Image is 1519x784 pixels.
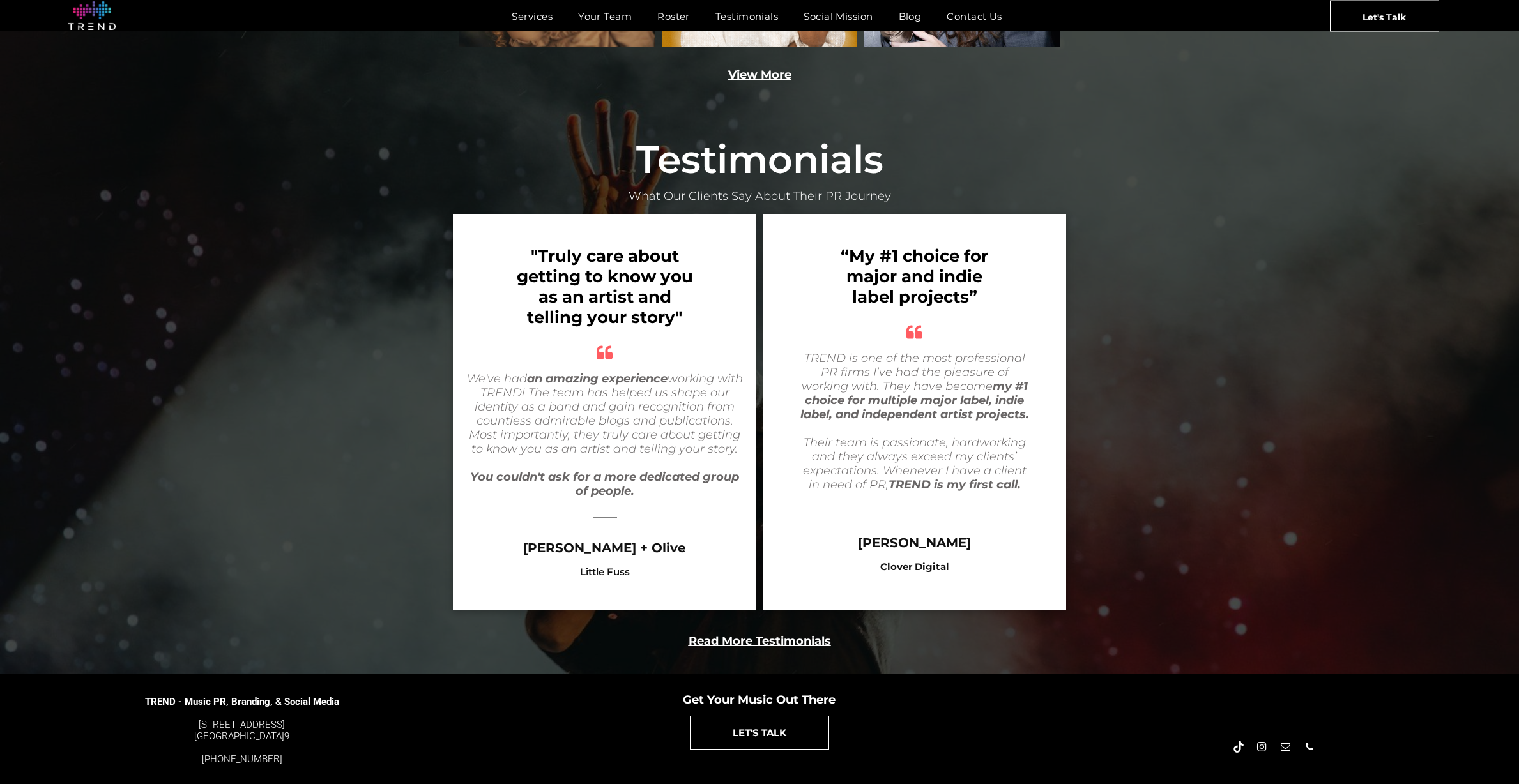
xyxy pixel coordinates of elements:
[202,753,282,765] a: [PHONE_NUMBER]
[728,68,791,82] a: View More
[194,719,285,742] a: [STREET_ADDRESS][GEOGRAPHIC_DATA]
[1232,740,1246,757] a: Tiktok
[470,470,739,498] b: You couldn't ask for a more dedicated group of people.
[703,6,791,25] a: Testimonials
[629,189,891,203] span: What Our Clients Say About Their PR Journey
[1279,740,1293,757] a: email
[565,6,645,25] a: Your Team
[889,478,1021,492] b: TREND is my first call.
[934,6,1015,25] a: Contact Us
[803,435,1027,492] i: Their team is passionate, hardworking and they always exceed my clients’ expectations. Whenever I...
[690,716,829,750] a: LET'S TALK
[1302,740,1317,757] a: phone
[145,696,339,707] span: TREND - Music PR, Branding, & Social Media
[194,719,285,742] font: [STREET_ADDRESS] [GEOGRAPHIC_DATA]
[499,6,565,25] a: Services
[580,566,630,578] span: Little Fuss
[880,561,949,573] b: Clover Digital
[800,379,1029,421] b: my #1 choice for multiple major label, indie label, and independent artist projects.
[68,1,116,31] img: logo
[733,716,786,749] span: LET'S TALK
[800,351,1029,421] i: TREND is one of the most professional PR firms I’ve had the pleasure of working with. They have b...
[144,719,340,742] div: 9
[467,372,743,456] span: We've had working with TREND! The team has helped us shape our identity as a band and gain recogn...
[683,693,836,707] span: Get Your Music Out There
[636,136,883,183] span: Testimonials
[1255,740,1269,757] a: instagram
[886,6,935,25] a: Blog
[1455,723,1519,784] iframe: Chat Widget
[858,535,971,550] span: [PERSON_NAME]
[689,634,831,648] a: Read More Testimonials
[645,6,703,25] a: Roster
[1363,1,1406,33] span: Let's Talk
[841,246,988,307] b: “My #1 choice for major and indie label projects”
[791,6,885,25] a: Social Mission
[527,372,668,386] b: an amazing experience
[523,540,686,555] span: [PERSON_NAME] + Olive
[517,246,693,328] span: "Truly care about getting to know you as an artist and telling your story"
